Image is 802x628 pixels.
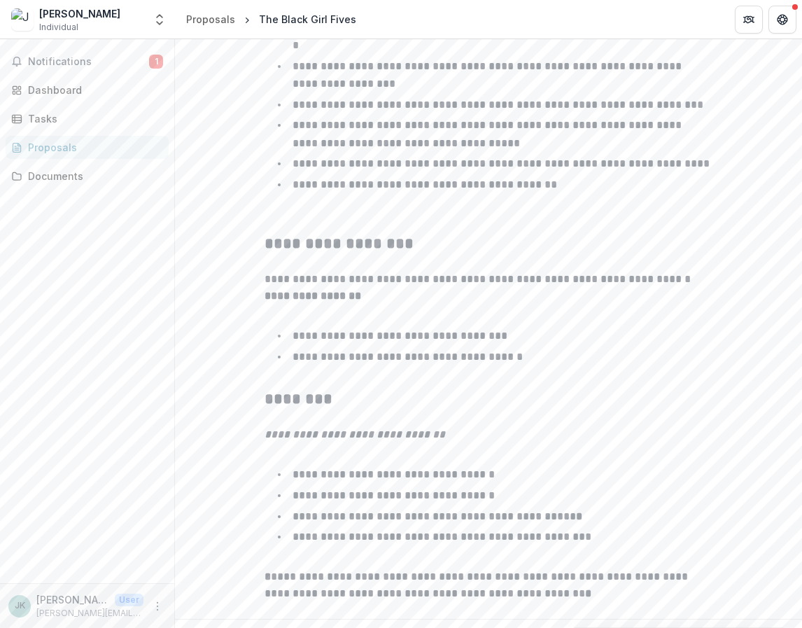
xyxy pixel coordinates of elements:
div: Tasks [28,111,157,126]
a: Dashboard [6,78,169,102]
span: Notifications [28,56,149,68]
div: Proposals [186,12,235,27]
div: The Black Girl Fives [259,12,356,27]
img: Jeannine Kayembe [11,8,34,31]
button: Partners [735,6,763,34]
button: More [149,598,166,615]
a: Tasks [6,107,169,130]
p: [PERSON_NAME][EMAIL_ADDRESS][DOMAIN_NAME] [36,607,143,620]
div: Jeannine Kayembe [15,601,25,610]
div: Proposals [28,140,157,155]
div: Documents [28,169,157,183]
nav: breadcrumb [181,9,362,29]
button: Open entity switcher [150,6,169,34]
a: Proposals [6,136,169,159]
span: 1 [149,55,163,69]
div: Dashboard [28,83,157,97]
p: User [115,594,143,606]
button: Notifications1 [6,50,169,73]
span: Individual [39,21,78,34]
button: Get Help [768,6,796,34]
p: [PERSON_NAME] [36,592,109,607]
div: [PERSON_NAME] [39,6,120,21]
a: Documents [6,165,169,188]
a: Proposals [181,9,241,29]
